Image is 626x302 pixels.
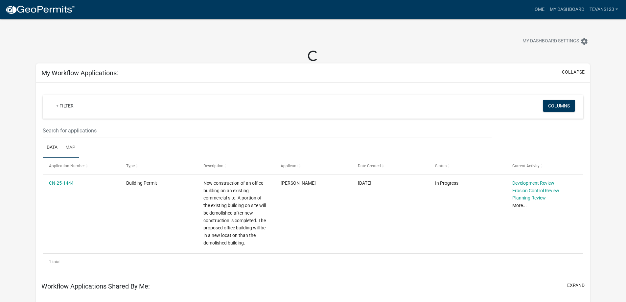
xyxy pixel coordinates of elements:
span: Date Created [358,164,381,168]
span: In Progress [435,180,458,186]
div: 1 total [43,254,583,270]
datatable-header-cell: Status [429,158,506,174]
a: My Dashboard [547,3,587,16]
a: Planning Review [512,195,546,200]
i: settings [580,37,588,45]
button: collapse [562,69,585,76]
span: 07/31/2025 [358,180,371,186]
a: Map [61,137,79,158]
datatable-header-cell: Description [197,158,274,174]
datatable-header-cell: Date Created [352,158,429,174]
span: Status [435,164,447,168]
a: Development Review [512,180,554,186]
a: More... [512,203,527,208]
datatable-header-cell: Applicant [274,158,352,174]
datatable-header-cell: Current Activity [506,158,583,174]
div: collapse [36,83,590,277]
span: Building Permit [126,180,157,186]
button: expand [567,282,585,289]
span: Current Activity [512,164,540,168]
a: Erosion Control Review [512,188,559,193]
span: Application Number [49,164,85,168]
datatable-header-cell: Type [120,158,197,174]
span: Description [203,164,223,168]
a: CN-25-1444 [49,180,74,186]
span: New construction of an office building on an existing commercial site. A portion of the existing ... [203,180,266,245]
input: Search for applications [43,124,491,137]
span: Type [126,164,135,168]
a: Tevans123 [587,3,621,16]
h5: My Workflow Applications: [41,69,118,77]
span: Applicant [281,164,298,168]
a: Data [43,137,61,158]
h5: Workflow Applications Shared By Me: [41,282,150,290]
a: Home [529,3,547,16]
span: Evans [281,180,316,186]
a: + Filter [51,100,79,112]
button: My Dashboard Settingssettings [517,35,593,48]
span: My Dashboard Settings [522,37,579,45]
button: Columns [543,100,575,112]
datatable-header-cell: Application Number [43,158,120,174]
